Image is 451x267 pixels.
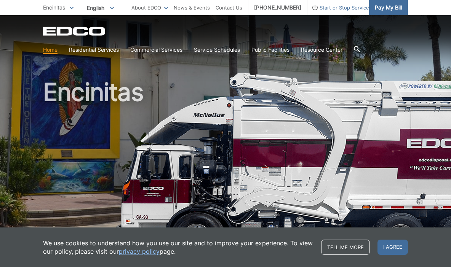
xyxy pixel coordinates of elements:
a: Residential Services [69,46,119,54]
span: Pay My Bill [375,3,402,12]
span: English [81,2,120,14]
span: I agree [377,240,408,255]
h1: Encinitas [43,80,408,247]
a: privacy policy [119,247,160,256]
a: Tell me more [321,240,370,255]
a: About EDCO [131,3,168,12]
a: Resource Center [301,46,342,54]
a: Commercial Services [130,46,182,54]
a: Service Schedules [194,46,240,54]
a: Public Facilities [251,46,289,54]
a: News & Events [174,3,210,12]
a: EDCD logo. Return to the homepage. [43,27,106,36]
a: Home [43,46,58,54]
span: Encinitas [43,4,65,11]
a: Contact Us [216,3,242,12]
p: We use cookies to understand how you use our site and to improve your experience. To view our pol... [43,239,313,256]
